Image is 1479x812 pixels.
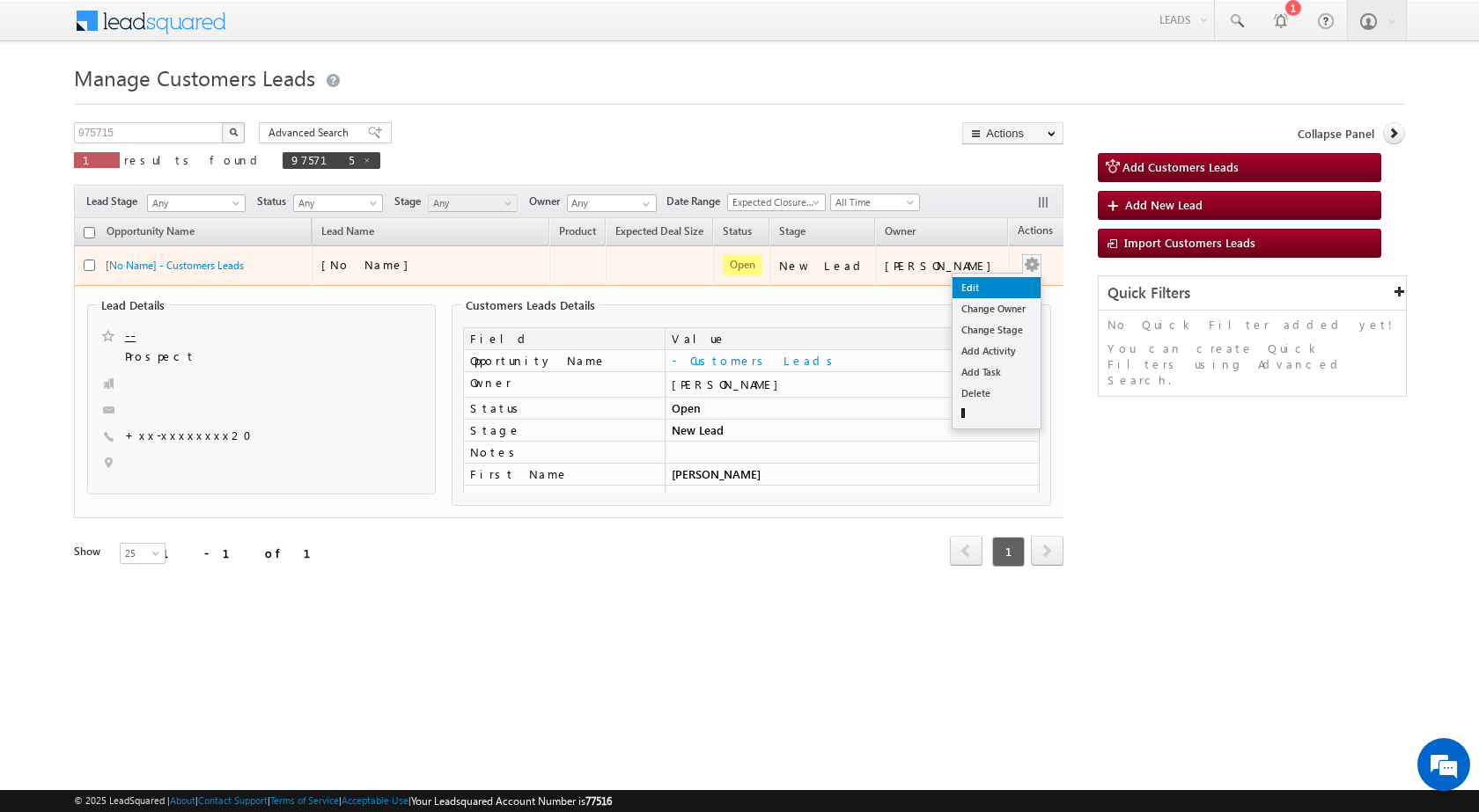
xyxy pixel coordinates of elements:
td: Status [463,398,665,420]
td: Open [665,398,1040,420]
span: Add New Lead [1125,197,1203,212]
td: Opportunity ID [463,486,665,508]
span: +xx-xxxxxxxx20 [125,428,262,445]
a: -- [125,326,136,344]
a: Add Task [953,362,1041,383]
span: Add Customers Leads [1122,159,1239,174]
span: Owner [885,224,916,238]
td: Notes [463,442,665,464]
a: Any [293,194,383,212]
a: All Time [830,194,920,211]
span: Owner [529,194,567,209]
span: Actions [1009,221,1062,244]
a: Edit [953,277,1041,298]
td: Stage [463,420,665,442]
span: Open [723,254,762,275]
td: New Lead [665,420,1040,442]
a: Any [147,194,246,212]
button: Actions [962,122,1063,144]
div: Minimize live chat window [289,9,331,51]
span: Product [559,224,596,238]
span: [No Name] [321,257,417,272]
input: Check all records [84,227,95,238]
a: Opportunity Name [98,222,203,245]
td: Value [665,327,1040,350]
legend: Customers Leads Details [461,298,600,312]
div: Quick Filters [1099,276,1406,311]
span: results found [124,152,264,167]
span: 1 [992,537,1025,567]
span: Advanced Search [269,125,354,141]
div: New Lead [779,258,867,274]
span: Your Leadsquared Account Number is [411,794,612,808]
span: prev [950,536,982,566]
span: 975715 [291,152,354,167]
span: Any [429,195,512,211]
td: Opportunity Name [463,350,665,372]
td: [PERSON_NAME] [665,464,1040,486]
em: Start Chat [239,542,320,566]
td: First Name [463,464,665,486]
span: 25 [121,545,167,561]
textarea: Type your message and hit 'Enter' [23,163,321,527]
a: Change Stage [953,319,1041,340]
a: Terms of Service [270,794,339,806]
a: Expected Closure Date [727,194,826,211]
a: Delete [953,383,1041,404]
a: About [170,794,195,806]
td: Field [463,327,665,350]
span: Any [148,195,239,211]
a: - Customers Leads [672,353,839,368]
img: Loading... [961,408,975,418]
span: Collapse Panel [1298,126,1374,142]
a: 25 [120,543,166,564]
span: Prospect [125,348,337,366]
span: All Time [831,194,915,210]
span: Manage Customers Leads [74,63,315,91]
a: Stage [770,222,814,245]
a: Status [714,222,761,245]
span: next [1031,536,1063,566]
span: Date Range [666,194,727,209]
a: Show All Items [633,195,655,213]
a: [No Name] - Customers Leads [106,259,244,272]
span: Lead Name [313,222,383,245]
a: prev [950,538,982,566]
div: [PERSON_NAME] [885,258,1000,274]
a: Acceptable Use [342,794,408,806]
span: Import Customers Leads [1124,235,1255,250]
span: 77516 [585,794,612,808]
p: No Quick Filter added yet! [1107,317,1397,333]
span: Stage [394,194,428,209]
div: 1 - 1 of 1 [162,543,332,563]
span: Any [294,195,378,211]
div: [PERSON_NAME] [672,377,1033,392]
td: 975715 [665,486,1040,508]
a: next [1031,538,1063,566]
span: Expected Deal Size [615,224,703,238]
span: 1 [83,152,111,167]
div: Chat with us now [92,92,296,115]
input: Type to Search [567,194,657,212]
a: Any [428,194,518,212]
span: Stage [779,224,806,238]
span: Expected Closure Date [728,194,820,210]
p: You can create Quick Filters using Advanced Search. [1107,340,1397,388]
legend: Lead Details [97,298,169,312]
a: Change Owner [953,298,1041,319]
span: Opportunity Name [107,224,195,238]
td: Owner [463,372,665,398]
a: Add Activity [953,340,1041,362]
div: Show [74,544,106,560]
a: Contact Support [198,794,268,806]
span: © 2025 LeadSquared | | | | | [74,793,612,809]
span: Status [257,194,293,209]
img: d_60004797649_company_0_60004797649 [30,92,74,115]
a: Expected Deal Size [607,222,712,245]
span: Lead Stage [86,194,144,209]
img: Search [229,128,238,136]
